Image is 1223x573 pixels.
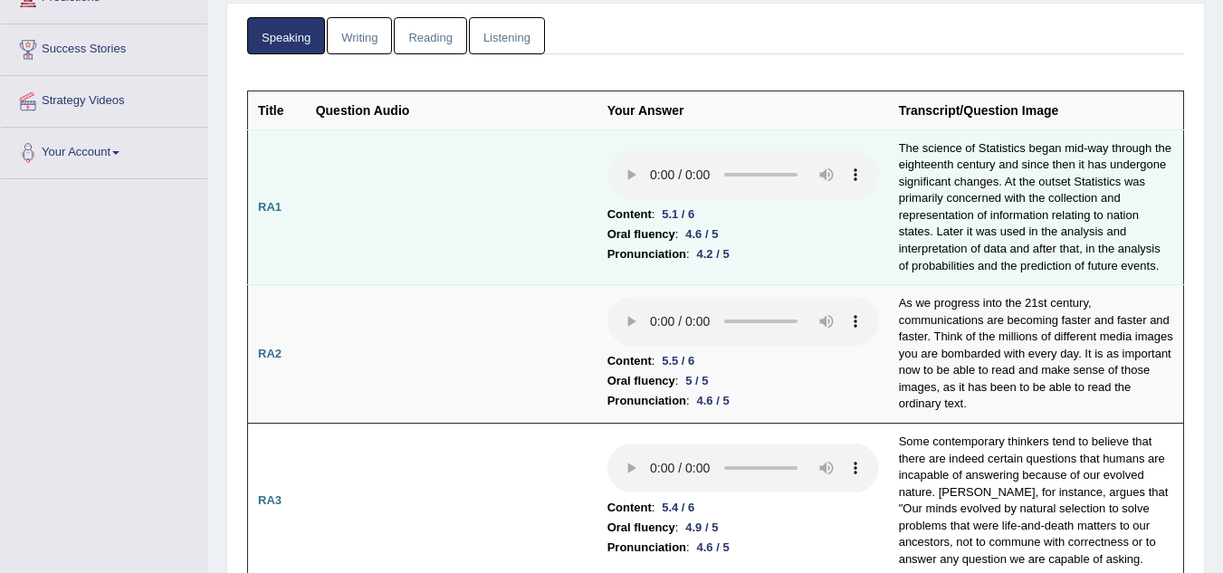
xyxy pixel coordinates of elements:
a: Speaking [247,17,325,54]
li: : [607,244,879,264]
b: Content [607,351,652,371]
th: Question Audio [306,91,597,129]
div: 5.1 / 6 [654,205,702,224]
b: Oral fluency [607,371,675,391]
a: Writing [327,17,392,54]
li: : [607,498,879,518]
td: As we progress into the 21st century, communications are becoming faster and faster and faster. T... [889,285,1184,424]
li: : [607,538,879,558]
li: : [607,224,879,244]
th: Transcript/Question Image [889,91,1184,129]
a: Success Stories [1,24,207,70]
b: Oral fluency [607,224,675,244]
a: Strategy Videos [1,76,207,121]
div: 4.9 / 5 [678,518,725,537]
b: Pronunciation [607,391,686,411]
th: Title [248,91,306,129]
b: RA1 [258,200,282,214]
b: Oral fluency [607,518,675,538]
b: Pronunciation [607,538,686,558]
a: Listening [469,17,545,54]
a: Reading [394,17,466,54]
li: : [607,351,879,371]
div: 5 / 5 [678,371,715,390]
li: : [607,371,879,391]
b: RA2 [258,347,282,360]
div: 4.6 / 5 [690,538,737,557]
div: 4.2 / 5 [690,244,737,263]
li: : [607,205,879,224]
td: The science of Statistics began mid-way through the eighteenth century and since then it has unde... [889,129,1184,285]
li: : [607,391,879,411]
b: RA3 [258,493,282,507]
div: 5.5 / 6 [654,351,702,370]
div: 4.6 / 5 [678,224,725,244]
b: Content [607,205,652,224]
div: 4.6 / 5 [690,391,737,410]
b: Content [607,498,652,518]
li: : [607,518,879,538]
a: Your Account [1,128,207,173]
div: 5.4 / 6 [654,498,702,517]
th: Your Answer [597,91,889,129]
b: Pronunciation [607,244,686,264]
